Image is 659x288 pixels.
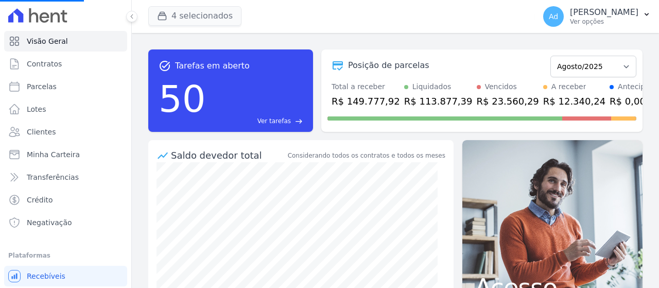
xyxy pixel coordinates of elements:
span: Recebíveis [27,271,65,281]
span: Ad [549,13,558,20]
div: Vencidos [485,81,517,92]
a: Visão Geral [4,31,127,52]
div: R$ 23.560,29 [477,94,539,108]
a: Recebíveis [4,266,127,286]
div: Total a receber [332,81,400,92]
span: Clientes [27,127,56,137]
span: Visão Geral [27,36,68,46]
span: Crédito [27,195,53,205]
a: Parcelas [4,76,127,97]
div: Considerando todos os contratos e todos os meses [288,151,445,160]
p: [PERSON_NAME] [570,7,638,18]
span: Parcelas [27,81,57,92]
div: R$ 0,00 [610,94,658,108]
span: Ver tarefas [257,116,291,126]
p: Ver opções [570,18,638,26]
a: Lotes [4,99,127,120]
div: R$ 12.340,24 [543,94,605,108]
span: Contratos [27,59,62,69]
div: 50 [159,72,206,126]
span: east [295,117,303,125]
span: task_alt [159,60,171,72]
span: Minha Carteira [27,149,80,160]
a: Ver tarefas east [210,116,303,126]
div: Plataformas [8,249,123,262]
div: Posição de parcelas [348,59,429,72]
div: R$ 149.777,92 [332,94,400,108]
span: Negativação [27,217,72,228]
span: Tarefas em aberto [175,60,250,72]
div: A receber [551,81,586,92]
div: R$ 113.877,39 [404,94,473,108]
span: Lotes [27,104,46,114]
button: Ad [PERSON_NAME] Ver opções [535,2,659,31]
span: Transferências [27,172,79,182]
div: Saldo devedor total [171,148,286,162]
a: Minha Carteira [4,144,127,165]
a: Negativação [4,212,127,233]
div: Antecipado [618,81,658,92]
a: Crédito [4,190,127,210]
div: Liquidados [412,81,452,92]
a: Contratos [4,54,127,74]
a: Transferências [4,167,127,188]
a: Clientes [4,122,127,142]
button: 4 selecionados [148,6,241,26]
